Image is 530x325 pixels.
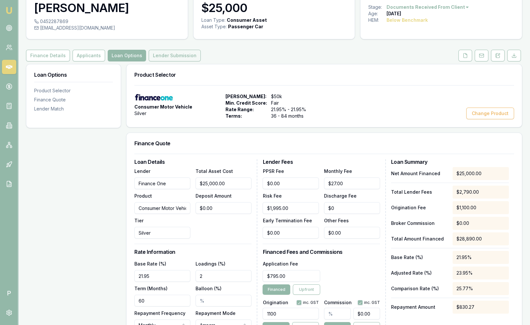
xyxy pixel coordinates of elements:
[453,232,509,245] div: $28,890.00
[71,50,106,61] a: Applicants
[134,168,150,174] label: Lender
[324,177,380,189] input: $
[196,270,251,282] input: %
[34,1,180,14] h3: [PERSON_NAME]
[201,23,227,30] div: Asset Type :
[2,286,16,300] span: P
[134,270,190,282] input: %
[196,310,236,316] label: Repayment Mode
[106,50,147,61] a: Loan Options
[453,251,509,264] div: 21.95%
[34,72,113,77] h3: Loan Options
[453,167,509,180] div: $25,000.00
[453,217,509,230] div: $0.00
[34,106,113,112] div: Lender Match
[34,87,113,94] div: Product Selector
[293,284,320,295] button: Upfront
[324,227,380,239] input: $
[263,193,281,199] label: Risk Fee
[263,227,319,239] input: $
[391,170,447,177] p: Net Amount Financed
[134,193,152,199] label: Product
[196,202,251,214] input: $
[391,159,509,164] h3: Loan Summary
[271,106,314,113] span: 21.95% - 21.95%
[196,295,251,306] input: %
[368,10,387,17] div: Age:
[263,168,284,174] label: PPSR Fee
[391,189,447,195] p: Total Lender Fees
[263,284,290,295] button: Financed
[453,266,509,279] div: 23.95%
[196,193,232,199] label: Deposit Amount
[271,100,314,106] span: Fair
[196,168,233,174] label: Total Asset Cost
[5,6,13,14] img: emu-icon-u.png
[387,10,401,17] div: [DATE]
[391,204,447,211] p: Origination Fee
[453,201,509,214] div: $1,100.00
[26,50,71,61] a: Finance Details
[134,249,251,254] h3: Rate Information
[263,270,320,282] input: $
[134,110,146,117] span: Silver
[263,177,319,189] input: $
[201,17,225,23] div: Loan Type:
[271,113,314,119] span: 36 - 84 months
[228,23,263,30] div: Passenger Car
[225,106,267,113] span: Rate Range:
[225,113,267,119] span: Terms:
[368,4,387,10] div: Stage:
[358,300,380,305] div: inc. GST
[263,300,288,305] label: Origination
[73,50,105,61] button: Applicants
[134,141,514,146] h3: Finance Quote
[134,93,173,101] img: Finance One
[324,300,352,305] label: Commission
[391,270,447,276] p: Adjusted Rate (%)
[296,300,319,305] div: inc. GST
[147,50,202,61] a: Lender Submission
[263,249,380,254] h3: Financed Fees and Commissions
[149,50,201,61] button: Lender Submission
[34,18,180,25] div: 0452287869
[271,93,314,100] span: $50k
[453,186,509,199] div: $2,790.00
[391,236,447,242] p: Total Amount Financed
[368,17,387,23] div: HEM:
[466,108,514,119] button: Change Product
[225,100,267,106] span: Min. Credit Score:
[134,159,251,164] h3: Loan Details
[391,304,447,310] p: Repayment Amount
[134,104,192,110] span: Consumer Motor Vehicle
[34,25,180,31] div: [EMAIL_ADDRESS][DOMAIN_NAME]
[134,286,168,291] label: Term (Months)
[225,93,267,100] span: [PERSON_NAME]:
[324,218,349,223] label: Other Fees
[453,282,509,295] div: 25.77%
[134,310,185,316] label: Repayment Frequency
[324,168,352,174] label: Monthly Fee
[263,202,319,214] input: $
[134,261,166,266] label: Base Rate (%)
[196,286,222,291] label: Balloon (%)
[453,301,509,314] div: $830.27
[196,261,225,266] label: Loadings (%)
[391,220,447,227] p: Broker Commission
[324,202,380,214] input: $
[324,193,357,199] label: Discharge Fee
[201,1,347,14] h3: $25,000
[108,50,146,61] button: Loan Options
[134,72,514,77] h3: Product Selector
[387,17,428,23] div: Below Benchmark
[134,218,143,223] label: Tier
[196,177,251,189] input: $
[263,261,298,266] label: Application Fee
[391,254,447,261] p: Base Rate (%)
[227,17,267,23] div: Consumer Asset
[324,308,351,319] input: %
[391,285,447,292] p: Comparison Rate (%)
[387,4,469,10] button: Documents Received From Client
[263,159,380,164] h3: Lender Fees
[26,50,70,61] button: Finance Details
